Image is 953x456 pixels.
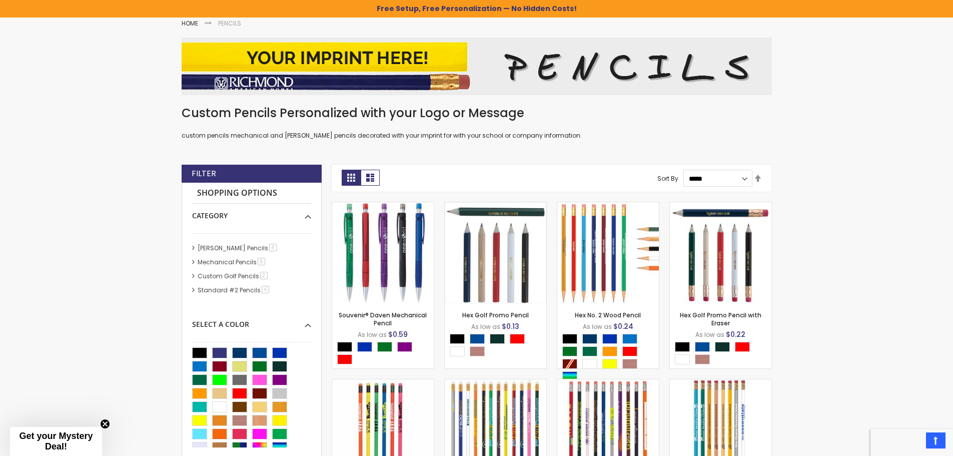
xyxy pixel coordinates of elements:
div: Select A Color [192,312,311,329]
div: Red [510,334,525,344]
span: As low as [471,322,500,331]
div: Black [337,342,352,352]
div: Yellow [602,359,617,369]
div: Blue Light [622,334,637,344]
div: Select A Color [675,342,771,367]
div: Dark Green [582,346,597,356]
button: Close teaser [100,419,110,429]
span: 4 [262,286,269,293]
a: Neon Round Promotional Pencils [332,379,434,387]
a: Hex Golf Promo Pencil [445,202,546,210]
h1: Custom Pencils Personalized with your Logo or Message [182,105,772,121]
a: Round Wooden No. 2 Lead Promotional Pencil- Light Assortment [670,379,771,387]
div: Select A Color [562,334,659,384]
strong: Shopping Options [192,183,311,204]
div: Mallard [490,334,505,344]
div: Green [562,346,577,356]
a: Hex Golf Promo Pencil with Eraser [670,202,771,210]
div: Black [562,334,577,344]
a: Home [182,19,198,28]
div: Assorted [562,371,577,381]
img: Hex No. 2 Wood Pencil [557,202,659,304]
strong: Grid [342,170,361,186]
div: Dark Blue [695,342,710,352]
div: Black [450,334,465,344]
div: Select A Color [450,334,546,359]
a: Standard #2 Pencils4 [195,286,273,294]
a: Hex Golf Promo Pencil [462,311,529,319]
div: White [675,354,690,364]
div: Red [622,346,637,356]
div: Red [735,342,750,352]
a: Hex Golf Promo Pencil with Eraser [680,311,761,327]
div: custom pencils mechanical and [PERSON_NAME] pencils decorated with your imprint for with your sch... [182,105,772,140]
div: Select A Color [337,342,434,367]
span: 8 [258,258,265,265]
span: As low as [583,322,612,331]
div: Mallard [715,342,730,352]
span: 4 [269,244,277,251]
a: [PERSON_NAME] Pencils4 [195,244,280,252]
div: Natural [622,359,637,369]
a: Souvenir® Daven Mechanical Pencil [332,202,434,210]
img: Hex Golf Promo Pencil [445,202,546,304]
div: Dark Blue [470,334,485,344]
a: Custom Golf Pencils2 [195,272,271,280]
div: Blue [357,342,372,352]
span: 2 [260,272,268,279]
a: Hex No. 2 Wood Pencil [557,202,659,210]
span: $0.24 [613,321,633,331]
a: Budgeteer #2 Wood Pencil [557,379,659,387]
div: Black [675,342,690,352]
label: Sort By [657,174,678,183]
iframe: Google Customer Reviews [870,429,953,456]
span: As low as [358,330,387,339]
img: Hex Golf Promo Pencil with Eraser [670,202,771,304]
img: Souvenir® Daven Mechanical Pencil [332,202,434,304]
a: Souvenir® Pencil - Solids [445,379,546,387]
span: $0.59 [388,329,408,339]
strong: Pencils [218,19,241,28]
strong: Filter [192,168,216,179]
div: Get your Mystery Deal!Close teaser [10,427,102,456]
span: $0.13 [502,321,519,331]
div: Natural [470,346,485,356]
div: Blue [602,334,617,344]
a: Souvenir® Daven Mechanical Pencil [339,311,427,327]
span: Get your Mystery Deal! [19,431,93,451]
a: Mechanical Pencils8 [195,258,269,266]
div: Category [192,204,311,221]
div: White [450,346,465,356]
div: Red [337,354,352,364]
div: White [582,359,597,369]
span: As low as [695,330,724,339]
a: Hex No. 2 Wood Pencil [575,311,641,319]
div: Orange [602,346,617,356]
div: Purple [397,342,412,352]
div: Natural [695,354,710,364]
span: $0.22 [726,329,745,339]
div: Navy Blue [582,334,597,344]
div: Green [377,342,392,352]
img: Pencils [182,38,772,95]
